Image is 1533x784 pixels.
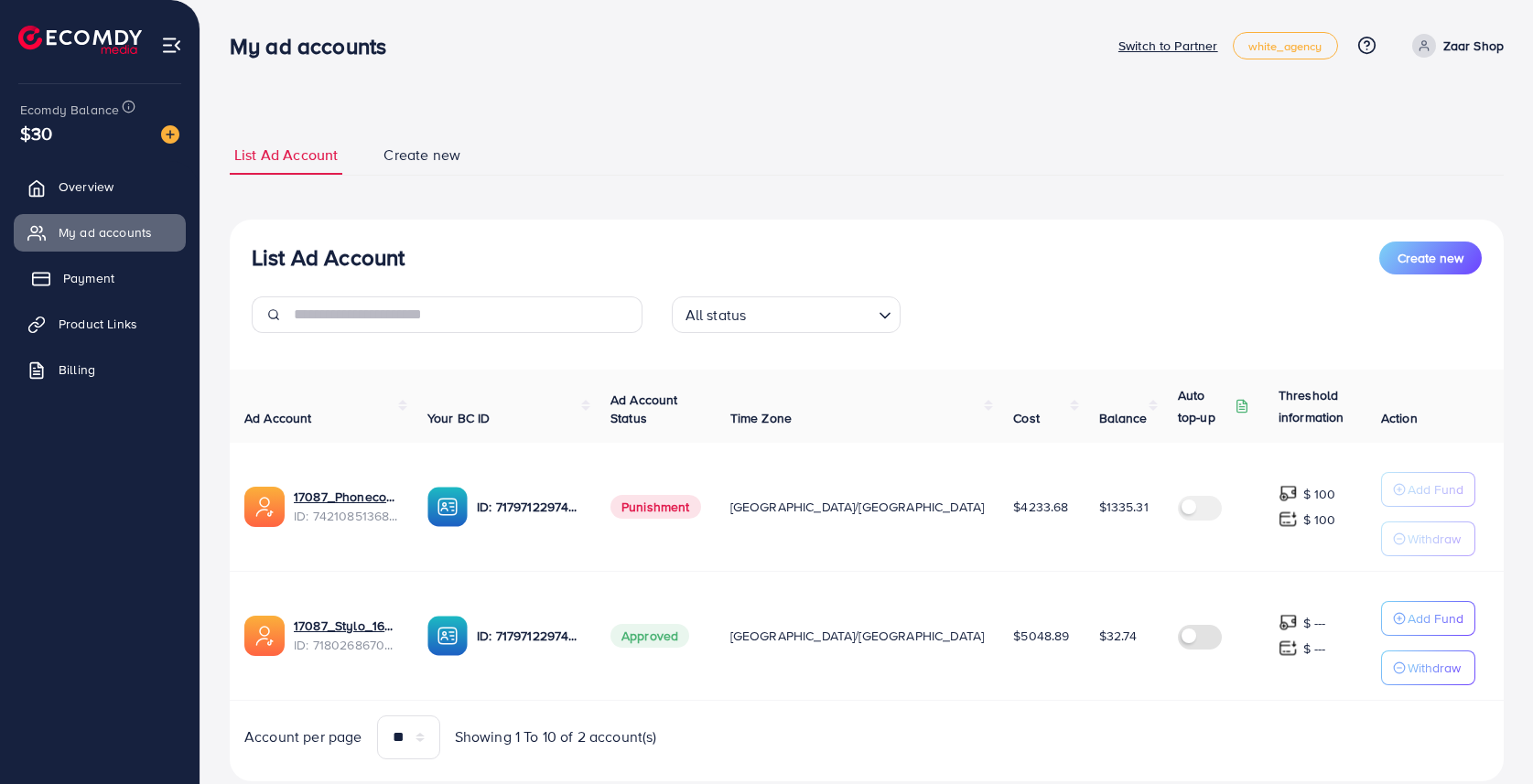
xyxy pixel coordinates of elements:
[610,391,678,427] span: Ad Account Status
[1248,40,1322,52] span: white_agency
[1279,384,1368,428] p: Threshold information
[63,269,114,287] span: Payment
[20,120,52,146] span: $30
[1303,638,1326,660] p: $ ---
[1279,639,1298,658] img: top-up amount
[234,145,338,166] span: List Ad Account
[455,726,657,747] span: Showing 1 To 10 of 2 account(s)
[161,35,182,56] img: menu
[1279,510,1298,529] img: top-up amount
[730,627,985,645] span: [GEOGRAPHIC_DATA]/[GEOGRAPHIC_DATA]
[230,33,401,59] h3: My ad accounts
[730,498,985,516] span: [GEOGRAPHIC_DATA]/[GEOGRAPHIC_DATA]
[1408,657,1461,679] p: Withdraw
[59,177,113,196] span: Overview
[1303,483,1336,505] p: $ 100
[427,409,491,427] span: Your BC ID
[1443,35,1504,57] p: Zaar Shop
[1381,521,1475,556] button: Withdraw
[1381,601,1475,636] button: Add Fund
[1099,409,1148,427] span: Balance
[1455,702,1519,770] iframe: Chat
[1408,478,1463,500] p: Add Fund
[244,726,362,747] span: Account per page
[20,101,119,119] span: Ecomdy Balance
[682,302,750,328] span: All status
[244,487,285,527] img: ic-ads-acc.e4c84228.svg
[244,616,285,656] img: ic-ads-acc.e4c84228.svg
[1303,612,1326,634] p: $ ---
[294,507,398,525] span: ID: 7421085136848191489
[1013,627,1069,645] span: $5048.89
[244,409,312,427] span: Ad Account
[1279,613,1298,632] img: top-up amount
[1408,528,1461,550] p: Withdraw
[1013,409,1040,427] span: Cost
[730,409,792,427] span: Time Zone
[672,296,901,333] div: Search for option
[18,26,142,54] img: logo
[1099,498,1149,516] span: $1335.31
[1099,627,1138,645] span: $32.74
[1379,242,1482,274] button: Create new
[59,360,95,379] span: Billing
[751,298,870,328] input: Search for option
[427,616,468,656] img: ic-ba-acc.ded83a64.svg
[1381,650,1475,685] button: Withdraw
[59,223,152,242] span: My ad accounts
[14,214,186,251] a: My ad accounts
[294,617,398,635] a: 17087_Stylo_1671786595215
[477,496,581,518] p: ID: 7179712297479454721
[294,617,398,654] div: <span class='underline'>17087_Stylo_1671786595215</span></br>7180268670885691394
[59,315,137,333] span: Product Links
[14,168,186,205] a: Overview
[14,260,186,296] a: Payment
[1013,498,1068,516] span: $4233.68
[14,306,186,342] a: Product Links
[1233,32,1338,59] a: white_agency
[1118,35,1218,57] p: Switch to Partner
[1381,409,1418,427] span: Action
[477,625,581,647] p: ID: 7179712297479454721
[1303,509,1336,531] p: $ 100
[1398,249,1463,267] span: Create new
[294,488,398,506] a: 17087_Phonecovers_1727856065507
[1178,384,1231,428] p: Auto top-up
[294,488,398,525] div: <span class='underline'>17087_Phonecovers_1727856065507</span></br>7421085136848191489
[427,487,468,527] img: ic-ba-acc.ded83a64.svg
[383,145,460,166] span: Create new
[1405,34,1504,58] a: Zaar Shop
[1408,607,1463,629] p: Add Fund
[610,624,689,648] span: Approved
[610,495,701,519] span: Punishment
[14,351,186,388] a: Billing
[252,244,405,271] h3: List Ad Account
[294,636,398,654] span: ID: 7180268670885691394
[1279,484,1298,503] img: top-up amount
[161,125,179,144] img: image
[1381,472,1475,507] button: Add Fund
